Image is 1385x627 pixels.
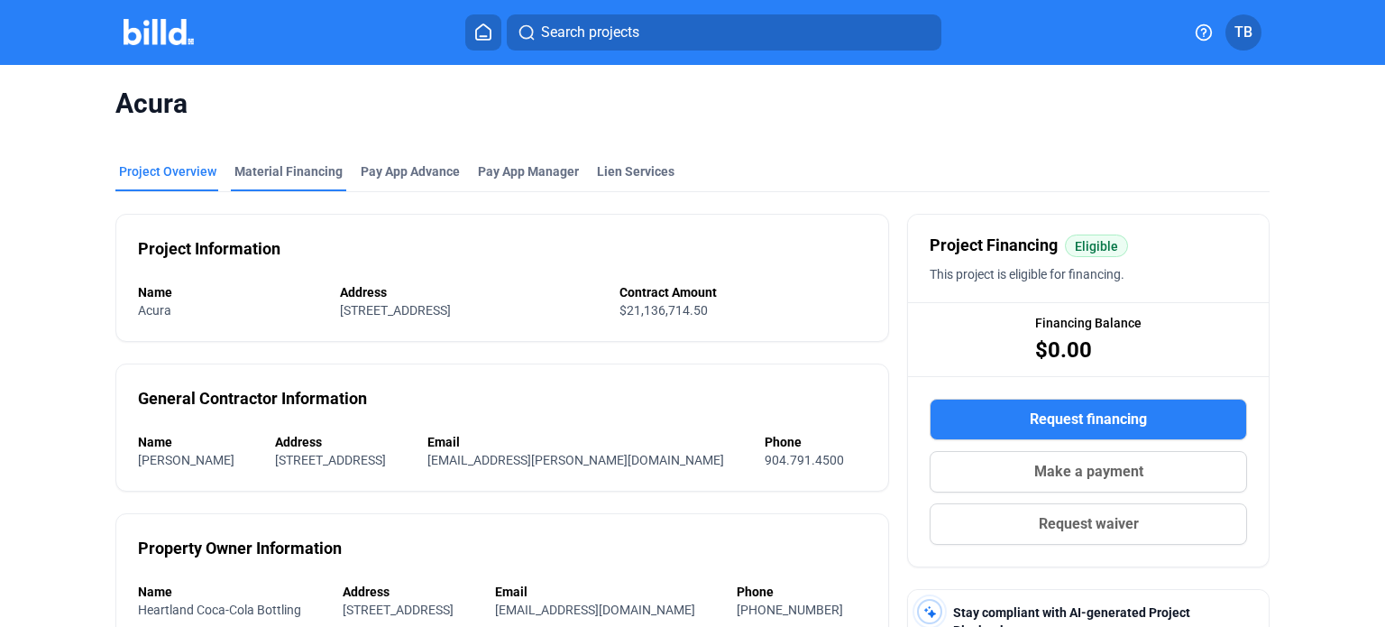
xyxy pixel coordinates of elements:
[930,399,1247,440] button: Request financing
[478,162,579,180] span: Pay App Manager
[138,536,342,561] div: Property Owner Information
[619,283,867,301] div: Contract Amount
[427,453,724,467] span: [EMAIL_ADDRESS][PERSON_NAME][DOMAIN_NAME]
[1039,513,1139,535] span: Request waiver
[124,19,195,45] img: Billd Company Logo
[541,22,639,43] span: Search projects
[275,433,408,451] div: Address
[115,87,1270,121] span: Acura
[427,433,747,451] div: Email
[138,453,234,467] span: [PERSON_NAME]
[930,267,1124,281] span: This project is eligible for financing.
[737,603,843,617] span: [PHONE_NUMBER]
[138,236,280,262] div: Project Information
[930,503,1247,545] button: Request waiver
[1035,314,1142,332] span: Financing Balance
[619,303,708,318] span: $21,136,714.50
[495,603,695,617] span: [EMAIL_ADDRESS][DOMAIN_NAME]
[495,583,719,601] div: Email
[930,233,1058,258] span: Project Financing
[930,451,1247,493] button: Make a payment
[275,453,386,467] span: [STREET_ADDRESS]
[765,433,867,451] div: Phone
[1030,409,1147,430] span: Request financing
[765,453,844,467] span: 904.791.4500
[234,162,343,180] div: Material Financing
[138,303,171,318] span: Acura
[1225,14,1261,51] button: TB
[1035,336,1092,364] span: $0.00
[1065,235,1128,257] mat-chip: Eligible
[119,162,216,180] div: Project Overview
[340,303,451,318] span: [STREET_ADDRESS]
[138,386,367,411] div: General Contractor Information
[507,14,941,51] button: Search projects
[138,603,301,617] span: Heartland Coca-Cola Bottling
[343,603,454,617] span: [STREET_ADDRESS]
[138,433,257,451] div: Name
[361,162,460,180] div: Pay App Advance
[597,162,674,180] div: Lien Services
[343,583,477,601] div: Address
[138,583,325,601] div: Name
[138,283,322,301] div: Name
[340,283,601,301] div: Address
[1034,461,1143,483] span: Make a payment
[737,583,867,601] div: Phone
[1234,22,1252,43] span: TB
